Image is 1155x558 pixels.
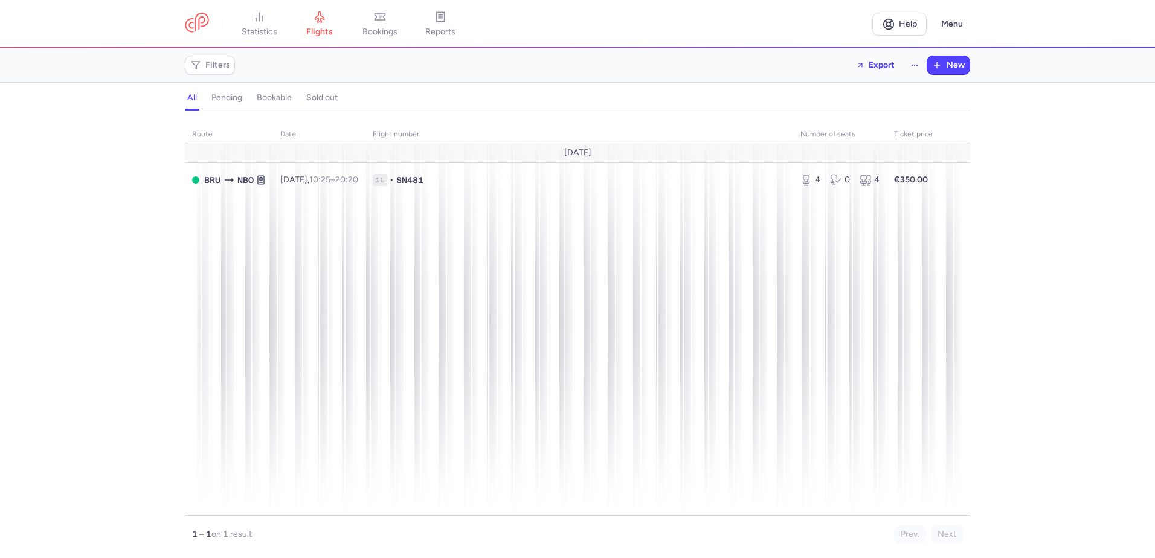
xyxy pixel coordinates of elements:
[899,19,917,28] span: Help
[894,175,928,185] strong: €350.00
[564,148,591,158] span: [DATE]
[373,174,387,186] span: 1L
[306,27,333,37] span: flights
[205,60,230,70] span: Filters
[242,27,277,37] span: statistics
[793,126,887,144] th: number of seats
[362,27,397,37] span: bookings
[309,175,358,185] span: –
[306,92,338,103] h4: sold out
[185,56,234,74] button: Filters
[185,13,209,35] a: CitizenPlane red outlined logo
[390,174,394,186] span: •
[934,13,970,36] button: Menu
[830,174,850,186] div: 0
[280,175,358,185] span: [DATE],
[211,92,242,103] h4: pending
[335,175,358,185] time: 20:20
[229,11,289,37] a: statistics
[848,56,902,75] button: Export
[887,126,940,144] th: Ticket price
[187,92,197,103] h4: all
[872,13,927,36] a: Help
[425,27,455,37] span: reports
[365,126,793,144] th: Flight number
[192,529,211,539] strong: 1 – 1
[860,174,880,186] div: 4
[396,174,423,186] span: SN481
[309,175,330,185] time: 10:25
[894,525,926,544] button: Prev.
[869,60,895,69] span: Export
[185,126,273,144] th: route
[273,126,365,144] th: date
[257,92,292,103] h4: bookable
[931,525,963,544] button: Next
[211,529,252,539] span: on 1 result
[927,56,970,74] button: New
[947,60,965,70] span: New
[350,11,410,37] a: bookings
[800,174,820,186] div: 4
[204,173,220,187] span: BRU
[237,173,254,187] span: NBO
[410,11,471,37] a: reports
[289,11,350,37] a: flights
